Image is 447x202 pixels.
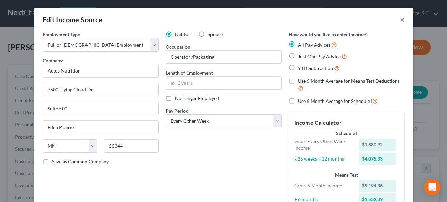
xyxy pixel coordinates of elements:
[291,138,356,151] div: Gross Every Other Week Income
[294,130,399,137] div: Schedule I
[359,139,396,151] div: $1,880.92
[359,153,396,165] div: $4,075.33
[208,31,223,37] span: Spouse
[294,119,399,127] h5: Income Calculator
[298,54,341,59] span: Just One Pay Advice
[294,172,399,178] div: Means Test
[43,83,158,96] input: Enter address...
[166,51,281,63] input: --
[424,179,440,195] div: Open Intercom Messenger
[52,158,109,164] span: Save as Common Company
[400,16,405,24] button: ×
[359,180,396,192] div: $9,194.36
[291,182,356,189] div: Gross 6 Month Income
[43,58,63,63] span: Company
[298,42,330,48] span: All Pay Advices
[166,77,281,89] input: ex: 2 years
[166,69,213,76] label: Length of Employment
[289,31,367,38] label: How would you like to enter income?
[175,95,219,101] span: No Longer Employed
[43,102,158,115] input: Unit, Suite, etc...
[298,65,333,71] span: YTD Subtraction
[43,121,158,134] input: Enter city...
[43,32,80,37] span: Employment Type
[43,15,103,24] div: Edit Income Source
[175,31,190,37] span: Debtor
[104,139,159,153] input: Enter zip...
[291,155,356,162] div: x 26 weeks ÷ 12 months
[166,108,189,114] span: Pay Period
[298,78,400,84] span: Use 6 Month Average for Means Test Deductions
[43,64,159,78] input: Search company by name...
[166,43,190,50] label: Occupation
[298,98,372,104] span: Use 6 Month Average for Schedule I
